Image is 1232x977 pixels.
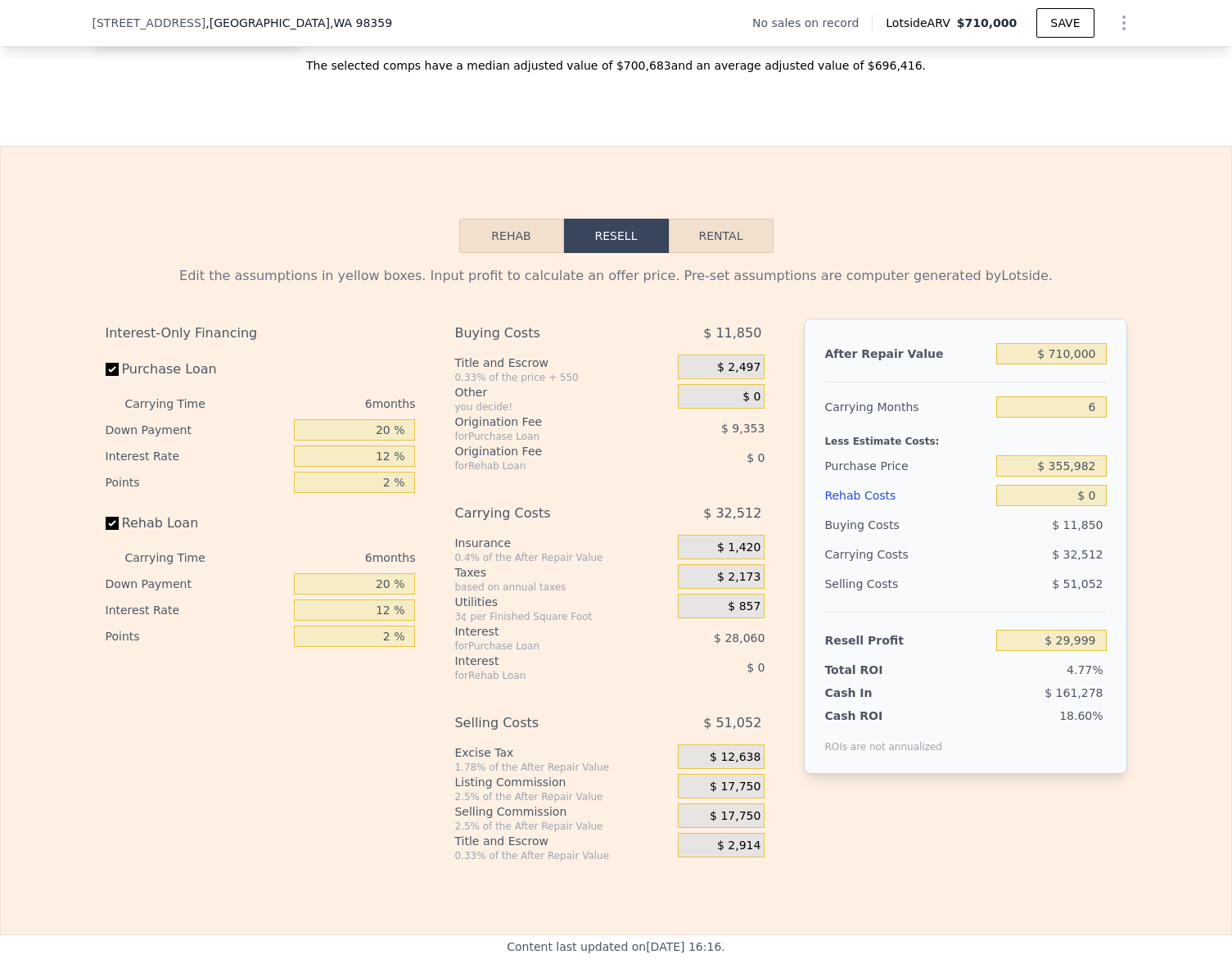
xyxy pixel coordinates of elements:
button: Rehab [459,219,564,253]
div: Carrying Costs [824,540,927,569]
span: $ 2,914 [717,839,760,853]
div: based on annual taxes [454,581,671,594]
div: Carrying Costs [454,499,637,528]
div: Buying Costs [454,319,637,348]
span: $ 0 [747,451,765,464]
div: Down Payment [106,417,288,443]
span: $ 32,512 [1052,548,1103,561]
span: $ 51,052 [1052,577,1103,590]
div: Interest [454,653,637,669]
div: 0.33% of the price + 550 [454,371,671,384]
span: $ 161,278 [1045,686,1103,699]
label: Rehab Loan [106,509,288,538]
div: Selling Costs [454,708,637,738]
div: for Rehab Loan [454,459,637,473]
div: Rehab Costs [824,481,990,510]
div: Utilities [454,594,671,610]
span: $ 17,750 [710,780,760,794]
span: $ 1,420 [717,541,760,555]
div: No sales on record [752,15,872,31]
div: Carrying Months [824,392,990,422]
div: Buying Costs [824,510,990,540]
div: Origination Fee [454,443,637,459]
div: for Purchase Loan [454,430,637,443]
div: Interest Rate [106,597,288,623]
div: Title and Escrow [454,833,671,849]
div: Cash In [824,685,927,701]
span: $ 32,512 [703,499,761,528]
div: Carrying Time [125,545,232,571]
button: SAVE [1036,8,1094,38]
div: Taxes [454,564,671,581]
div: 0.4% of the After Repair Value [454,551,671,564]
div: Interest Rate [106,443,288,469]
span: $ 9,353 [721,422,765,435]
div: 1.78% of the After Repair Value [454,761,671,774]
div: Selling Costs [824,569,990,599]
div: 2.5% of the After Repair Value [454,790,671,803]
button: Show Options [1108,7,1140,39]
label: Purchase Loan [106,355,288,384]
div: 3¢ per Finished Square Foot [454,610,671,623]
div: Points [106,469,288,495]
div: Listing Commission [454,774,671,790]
span: , WA 98359 [330,16,392,29]
span: 4.77% [1067,663,1103,676]
span: [STREET_ADDRESS] [93,15,206,31]
input: Rehab Loan [106,517,119,530]
button: Resell [564,219,669,253]
div: Total ROI [824,662,927,678]
div: 6 months [238,391,416,417]
div: Interest-Only Financing [106,319,416,348]
div: 0.33% of the After Repair Value [454,849,671,862]
span: $ 0 [747,661,765,674]
span: $ 2,497 [717,360,760,375]
span: $ 11,850 [703,319,761,348]
div: Less Estimate Costs: [824,422,1106,451]
span: $ 12,638 [710,750,760,765]
div: 2.5% of the After Repair Value [454,820,671,833]
div: Cash ROI [824,708,942,724]
div: Carrying Time [125,391,232,417]
span: 18.60% [1059,709,1103,722]
div: for Purchase Loan [454,640,637,653]
span: , [GEOGRAPHIC_DATA] [205,15,392,31]
div: The selected comps have a median adjusted value of $700,683 and an average adjusted value of $696... [93,44,1140,74]
div: Resell Profit [824,626,990,655]
div: for Rehab Loan [454,669,637,682]
button: Rental [669,219,774,253]
div: Other [454,384,671,400]
div: Insurance [454,535,671,551]
div: Points [106,623,288,649]
span: $ 0 [742,390,760,405]
div: Edit the assumptions in yellow boxes. Input profit to calculate an offer price. Pre-set assumptio... [106,266,1127,286]
span: $ 2,173 [717,570,760,585]
div: Interest [454,623,637,640]
div: After Repair Value [824,339,990,369]
div: you decide! [454,400,671,414]
div: ROIs are not annualized [824,724,942,753]
span: $ 857 [728,599,760,614]
div: Selling Commission [454,803,671,820]
input: Purchase Loan [106,363,119,376]
span: Lotside ARV [886,15,956,31]
span: $710,000 [957,16,1018,29]
div: Down Payment [106,571,288,597]
span: $ 51,052 [703,708,761,738]
div: Title and Escrow [454,355,671,371]
div: Purchase Price [824,451,990,481]
div: Excise Tax [454,744,671,761]
div: Origination Fee [454,414,637,430]
span: $ 17,750 [710,809,760,824]
span: $ 11,850 [1052,518,1103,531]
div: 6 months [238,545,416,571]
span: $ 28,060 [714,631,765,645]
